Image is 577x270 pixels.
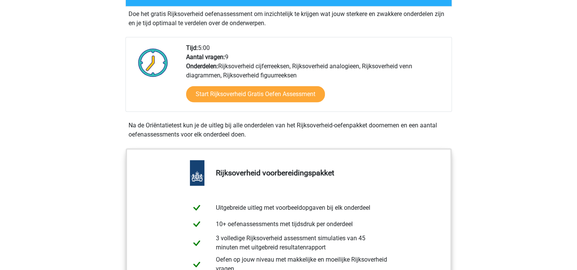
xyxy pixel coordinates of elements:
b: Onderdelen: [186,63,218,70]
div: Doe het gratis Rijksoverheid oefenassessment om inzichtelijk te krijgen wat jouw sterkere en zwak... [125,6,452,28]
div: 5:00 9 Rijksoverheid cijferreeksen, Rijksoverheid analogieen, Rijksoverheid venn diagrammen, Rijk... [180,43,451,111]
b: Tijd: [186,44,198,51]
div: Na de Oriëntatietest kun je de uitleg bij alle onderdelen van het Rijksoverheid-oefenpakket doorn... [125,121,452,139]
img: Klok [134,43,172,82]
a: Start Rijksoverheid Gratis Oefen Assessment [186,86,325,102]
b: Aantal vragen: [186,53,225,61]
